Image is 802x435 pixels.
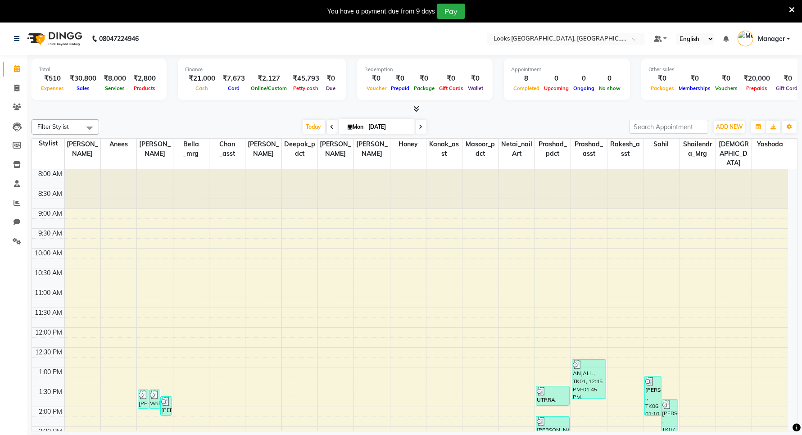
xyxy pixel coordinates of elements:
[37,367,64,377] div: 1:00 PM
[185,66,339,73] div: Finance
[536,386,569,405] div: UTRRA, TK02, 01:25 PM-01:55 PM, Foot Massage(F) (₹500)
[535,139,571,159] span: Prashad_pdct
[37,229,64,238] div: 9:30 AM
[571,139,607,159] span: Prashad_asst
[437,85,466,91] span: Gift Cards
[282,139,317,159] span: Deepak_pdct
[716,139,752,169] span: [DEMOGRAPHIC_DATA]
[597,73,623,84] div: 0
[65,139,100,159] span: [PERSON_NAME]
[39,85,66,91] span: Expenses
[37,189,64,199] div: 8:30 AM
[34,328,64,337] div: 12:00 PM
[364,66,485,73] div: Redemption
[39,73,66,84] div: ₹510
[389,73,412,84] div: ₹0
[499,139,535,159] span: Netai_nail art
[245,139,281,159] span: [PERSON_NAME]
[34,348,64,357] div: 12:30 PM
[511,66,623,73] div: Appointment
[33,249,64,258] div: 10:00 AM
[131,85,158,91] span: Products
[571,73,597,84] div: 0
[390,139,426,150] span: Honey
[37,169,64,179] div: 8:00 AM
[607,139,643,159] span: Rakesh_asst
[462,139,498,159] span: Masoor_pdct
[346,123,366,130] span: Mon
[740,73,774,84] div: ₹20,000
[150,390,160,408] div: Walkin Client [GEOGRAPHIC_DATA], TK03, 01:30 PM-02:00 PM, Eyebrows & Upperlips (₹100)
[511,85,542,91] span: Completed
[680,139,715,159] span: Shailendra_Mrg
[648,73,676,84] div: ₹0
[327,7,435,16] div: You have a payment due from 9 days
[643,139,679,150] span: Sahil
[542,85,571,91] span: Upcoming
[137,139,172,159] span: [PERSON_NAME]
[37,407,64,417] div: 2:00 PM
[100,73,130,84] div: ₹8,000
[466,85,485,91] span: Wallet
[289,73,323,84] div: ₹45,793
[744,85,770,91] span: Prepaids
[33,268,64,278] div: 10:30 AM
[437,4,465,19] button: Pay
[33,288,64,298] div: 11:00 AM
[209,139,245,159] span: Chan _asst
[676,73,713,84] div: ₹0
[173,139,209,159] span: Bella _mrg
[291,85,321,91] span: Petty cash
[138,390,149,408] div: [PERSON_NAME], TK04, 01:30 PM-02:00 PM, Full Waxing (₹700)
[303,120,325,134] span: Today
[226,85,242,91] span: Card
[716,123,743,130] span: ADD NEW
[364,85,389,91] span: Voucher
[130,73,159,84] div: ₹2,800
[74,85,92,91] span: Sales
[32,139,64,148] div: Stylist
[364,73,389,84] div: ₹0
[597,85,623,91] span: No show
[37,209,64,218] div: 9:00 AM
[630,120,708,134] input: Search Appointment
[161,397,171,415] div: [PERSON_NAME] ., TK05, 01:40 PM-02:10 PM, Eyebrows & Upperlips (₹100)
[389,85,412,91] span: Prepaid
[714,121,745,133] button: ADD NEW
[713,73,740,84] div: ₹0
[354,139,390,159] span: [PERSON_NAME]
[645,376,661,415] div: [PERSON_NAME] ., TK06, 01:10 PM-02:10 PM, Stylist Cut(M) (₹700),[PERSON_NAME] Trimming (₹500)
[324,85,338,91] span: Due
[758,34,785,44] span: Manager
[37,123,69,130] span: Filter Stylist
[103,85,127,91] span: Services
[37,387,64,397] div: 1:30 PM
[437,73,466,84] div: ₹0
[738,31,753,46] img: Manager
[542,73,571,84] div: 0
[249,73,289,84] div: ₹2,127
[676,85,713,91] span: Memberships
[219,73,249,84] div: ₹7,673
[648,85,676,91] span: Packages
[426,139,462,159] span: Kanak_asst
[571,85,597,91] span: Ongoing
[323,73,339,84] div: ₹0
[23,26,85,51] img: logo
[101,139,136,150] span: Anees
[249,85,289,91] span: Online/Custom
[39,66,159,73] div: Total
[66,73,100,84] div: ₹30,800
[511,73,542,84] div: 8
[412,85,437,91] span: Package
[466,73,485,84] div: ₹0
[318,139,353,159] span: [PERSON_NAME]
[99,26,139,51] b: 08047224946
[194,85,211,91] span: Cash
[572,360,605,399] div: ANJALI ., TK01, 12:45 PM-01:45 PM, Moroccan Head massage(F)* (₹600),Wash Conditioning L'oreal(F) ...
[713,85,740,91] span: Vouchers
[33,308,64,317] div: 11:30 AM
[185,73,219,84] div: ₹21,000
[752,139,788,150] span: Yashoda
[412,73,437,84] div: ₹0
